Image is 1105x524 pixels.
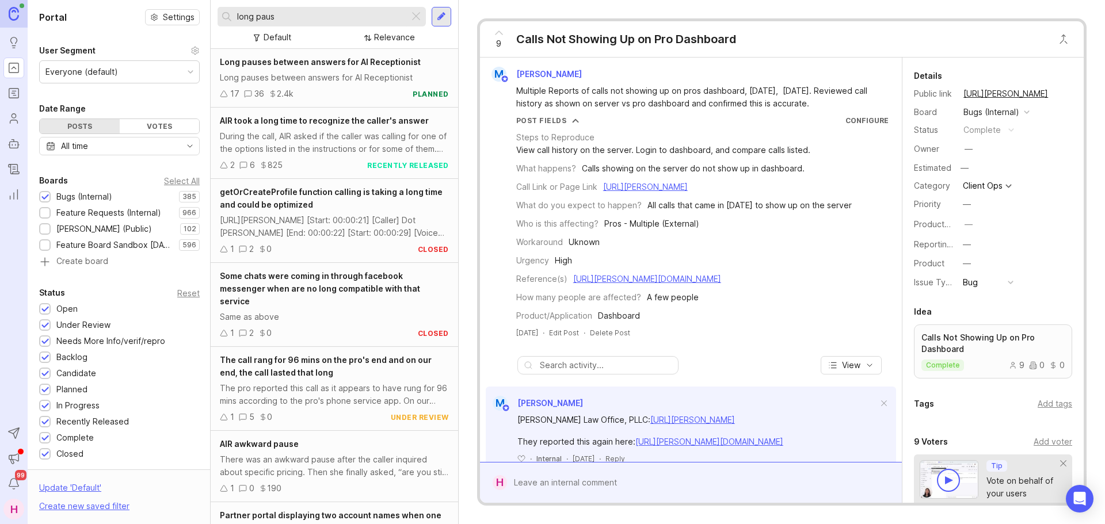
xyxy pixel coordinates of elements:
[40,119,120,133] div: Posts
[230,482,234,495] div: 1
[391,412,449,422] div: under review
[39,500,129,512] div: Create new saved filter
[264,31,291,44] div: Default
[220,214,449,239] div: [URL][PERSON_NAME] [Start: 00:00:21] [Caller] Dot [PERSON_NAME] [End: 00:00:22] [Start: 00:00:29]...
[647,199,852,212] div: All calls that came in [DATE] to show up on the server
[220,271,420,306] span: Some chats were coming in through facebook messenger when are no long compatible with that service
[220,71,449,84] div: Long pauses between answers for AI Receptionist
[220,187,443,209] span: getOrCreateProfile function calling is taking a long time and could be optimized
[516,273,567,285] div: Reference(s)
[268,159,283,171] div: 825
[267,411,272,423] div: 0
[211,108,458,179] a: AIR took a long time to recognize the caller's answerDuring the call, AIR asked if the caller was...
[3,32,24,53] a: Ideas
[56,190,112,203] div: Bugs (Internal)
[963,124,1001,136] div: complete
[211,49,458,108] a: Long pauses between answers for AI ReceptionistLong pauses between answers for AI Receptionist173...
[573,454,595,463] time: [DATE]
[914,143,954,155] div: Owner
[516,254,549,267] div: Urgency
[991,461,1003,471] p: Tip
[56,223,152,235] div: [PERSON_NAME] (Public)
[39,102,86,116] div: Date Range
[266,243,272,255] div: 0
[516,162,576,175] div: What happens?
[963,238,971,251] div: —
[540,359,672,372] input: Search activity...
[56,206,161,219] div: Feature Requests (Internal)
[413,89,449,99] div: planned
[1034,435,1072,448] div: Add voter
[604,217,699,230] div: Pros - Multiple (External)
[181,141,199,151] svg: toggle icon
[501,404,510,412] img: member badge
[516,309,592,322] div: Product/Application
[250,159,255,171] div: 6
[249,243,254,255] div: 2
[120,119,200,133] div: Votes
[184,224,196,234] p: 102
[914,69,942,83] div: Details
[230,243,234,255] div: 1
[960,86,1051,101] a: [URL][PERSON_NAME]
[516,69,582,79] span: [PERSON_NAME]
[3,473,24,494] button: Notifications
[493,396,508,411] div: M
[516,144,810,156] div: View call history on the server. Login to dashboard, and compare calls listed.
[635,437,783,446] a: [URL][PERSON_NAME][DOMAIN_NAME]
[965,143,973,155] div: —
[220,57,421,67] span: Long pauses between answers for AI Receptionist
[266,327,272,339] div: 0
[549,328,579,338] div: Edit Post
[573,274,721,284] a: [URL][PERSON_NAME][DOMAIN_NAME]
[650,415,735,424] a: [URL][PERSON_NAME]
[926,361,959,370] p: complete
[230,327,234,339] div: 1
[56,415,129,428] div: Recently Released
[45,66,118,78] div: Everyone (default)
[516,217,599,230] div: Who is this affecting?
[254,87,264,100] div: 36
[211,431,458,502] a: AIR awkward pauseThere was an awkward pause after the caller inquired about specific pricing. The...
[1009,361,1024,369] div: 9
[530,454,532,464] div: ·
[1038,397,1072,410] div: Add tags
[9,7,19,20] img: Canny Home
[598,309,640,322] div: Dashboard
[920,460,978,499] img: video-thumbnail-vote-d41b83416815613422e2ca741bf692cc.jpg
[914,106,954,118] div: Board
[914,179,954,192] div: Category
[220,439,299,449] span: AIR awkward pause
[56,335,165,347] div: Needs More Info/verif/repro
[374,31,415,44] div: Relevance
[516,85,879,110] div: Multiple Reports of calls not showing up on pros dashboard, [DATE], [DATE]. Reviewed call history...
[211,179,458,263] a: getOrCreateProfile function calling is taking a long time and could be optimized[URL][PERSON_NAME...
[211,263,458,347] a: Some chats were coming in through facebook messenger when are no long compatible with that servic...
[842,359,860,371] span: View
[237,10,405,23] input: Search...
[516,236,563,248] div: Workaround
[921,332,1065,355] p: Calls Not Showing Up on Pro Dashboard
[61,140,88,152] div: All time
[56,447,83,460] div: Closed
[39,10,67,24] h1: Portal
[914,435,948,449] div: 9 Voters
[957,160,972,175] div: —
[418,244,449,254] div: closed
[39,286,65,300] div: Status
[516,116,580,125] button: Post Fields
[516,131,595,144] div: Steps to Reproduce
[584,328,585,338] div: ·
[56,303,78,315] div: Open
[182,208,196,217] p: 966
[277,87,294,100] div: 2.4k
[963,106,1019,118] div: Bugs (Internal)
[230,411,234,423] div: 1
[914,397,934,411] div: Tags
[3,423,24,443] button: Send to Autopilot
[39,44,96,58] div: User Segment
[605,454,625,464] div: Reply
[914,258,944,268] label: Product
[516,181,597,193] div: Call Link or Page Link
[914,87,954,100] div: Public link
